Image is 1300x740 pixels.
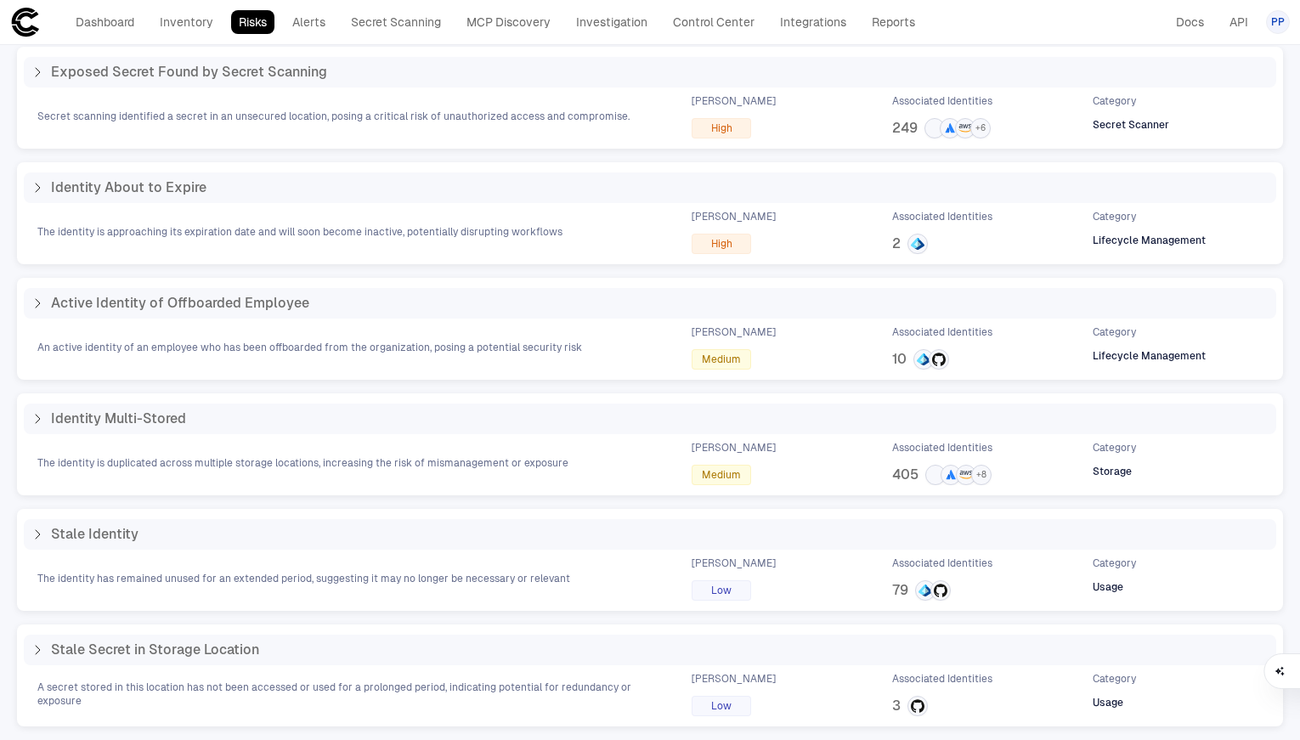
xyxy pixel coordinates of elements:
span: Secret scanning identified a secret in an unsecured location, posing a critical risk of unauthori... [37,110,630,123]
span: + 6 [975,122,986,134]
span: Medium [702,353,741,366]
a: Control Center [665,10,762,34]
div: Exposed Secret Found by Secret ScanningSecret scanning identified a secret in an unsecured locati... [17,47,1283,149]
span: Identity Multi-Stored [51,410,186,427]
span: High [711,121,732,135]
span: Category [1093,94,1136,108]
span: [PERSON_NAME] [692,556,776,570]
span: Lifecycle Management [1093,349,1206,363]
div: Identity About to ExpireThe identity is approaching its expiration date and will soon become inac... [17,162,1283,264]
a: API [1222,10,1256,34]
a: Dashboard [68,10,142,34]
span: Secret Scanner [1093,118,1169,132]
span: The identity has remained unused for an extended period, suggesting it may no longer be necessary... [37,572,570,585]
span: A secret stored in this location has not been accessed or used for a prolonged period, indicating... [37,681,661,708]
a: Docs [1168,10,1212,34]
span: Low [711,699,732,713]
span: Usage [1093,696,1123,709]
div: Identity Multi-StoredThe identity is duplicated across multiple storage locations, increasing the... [17,393,1283,495]
span: Identity About to Expire [51,179,206,196]
span: 249 [892,120,918,137]
span: + 8 [976,469,986,481]
a: Integrations [772,10,854,34]
span: Low [711,584,732,597]
span: Category [1093,325,1136,339]
span: Category [1093,556,1136,570]
span: Associated Identities [892,325,992,339]
span: [PERSON_NAME] [692,94,776,108]
span: [PERSON_NAME] [692,441,776,455]
span: An active identity of an employee who has been offboarded from the organization, posing a potenti... [37,341,582,354]
span: Lifecycle Management [1093,234,1206,247]
span: 405 [892,466,918,483]
a: MCP Discovery [459,10,558,34]
span: Usage [1093,580,1123,594]
span: Stale Secret in Storage Location [51,641,259,658]
div: Stale IdentityThe identity has remained unused for an extended period, suggesting it may no longe... [17,509,1283,611]
span: The identity is approaching its expiration date and will soon become inactive, potentially disrup... [37,225,562,239]
a: Investigation [568,10,655,34]
a: Reports [864,10,923,34]
span: Associated Identities [892,672,992,686]
button: PP [1266,10,1290,34]
span: Associated Identities [892,556,992,570]
a: Secret Scanning [343,10,449,34]
span: 2 [892,235,901,252]
span: Associated Identities [892,210,992,223]
span: High [711,237,732,251]
span: [PERSON_NAME] [692,672,776,686]
span: [PERSON_NAME] [692,210,776,223]
span: Associated Identities [892,94,992,108]
span: Category [1093,441,1136,455]
span: 10 [892,351,907,368]
div: Active Identity of Offboarded EmployeeAn active identity of an employee who has been offboarded f... [17,278,1283,380]
span: PP [1271,15,1285,29]
span: 3 [892,698,901,715]
span: Category [1093,210,1136,223]
a: Risks [231,10,274,34]
span: Medium [702,468,741,482]
div: Stale Secret in Storage LocationA secret stored in this location has not been accessed or used fo... [17,624,1283,726]
span: Storage [1093,465,1132,478]
span: Associated Identities [892,441,992,455]
a: Inventory [152,10,221,34]
span: Category [1093,672,1136,686]
a: Alerts [285,10,333,34]
span: 79 [892,582,908,599]
span: Active Identity of Offboarded Employee [51,295,309,312]
span: The identity is duplicated across multiple storage locations, increasing the risk of mismanagemen... [37,456,568,470]
span: Exposed Secret Found by Secret Scanning [51,64,327,81]
span: [PERSON_NAME] [692,325,776,339]
span: Stale Identity [51,526,138,543]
